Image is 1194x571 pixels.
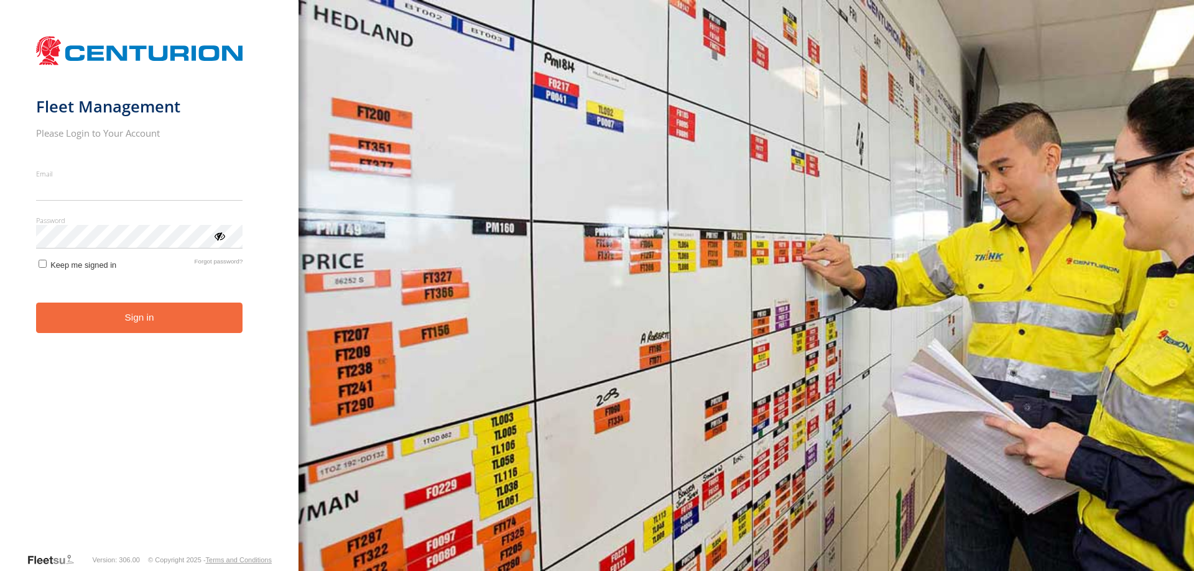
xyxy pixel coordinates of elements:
a: Forgot password? [195,258,243,270]
div: Version: 306.00 [93,556,140,564]
form: main [36,30,263,552]
input: Keep me signed in [39,260,47,268]
div: ViewPassword [213,229,225,242]
label: Password [36,216,243,225]
h1: Fleet Management [36,96,243,117]
h2: Please Login to Your Account [36,127,243,139]
span: Keep me signed in [50,260,116,270]
a: Terms and Conditions [206,556,272,564]
label: Email [36,169,243,178]
div: © Copyright 2025 - [148,556,272,564]
a: Visit our Website [27,554,84,566]
img: Centurion Transport [36,35,243,66]
button: Sign in [36,303,243,333]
